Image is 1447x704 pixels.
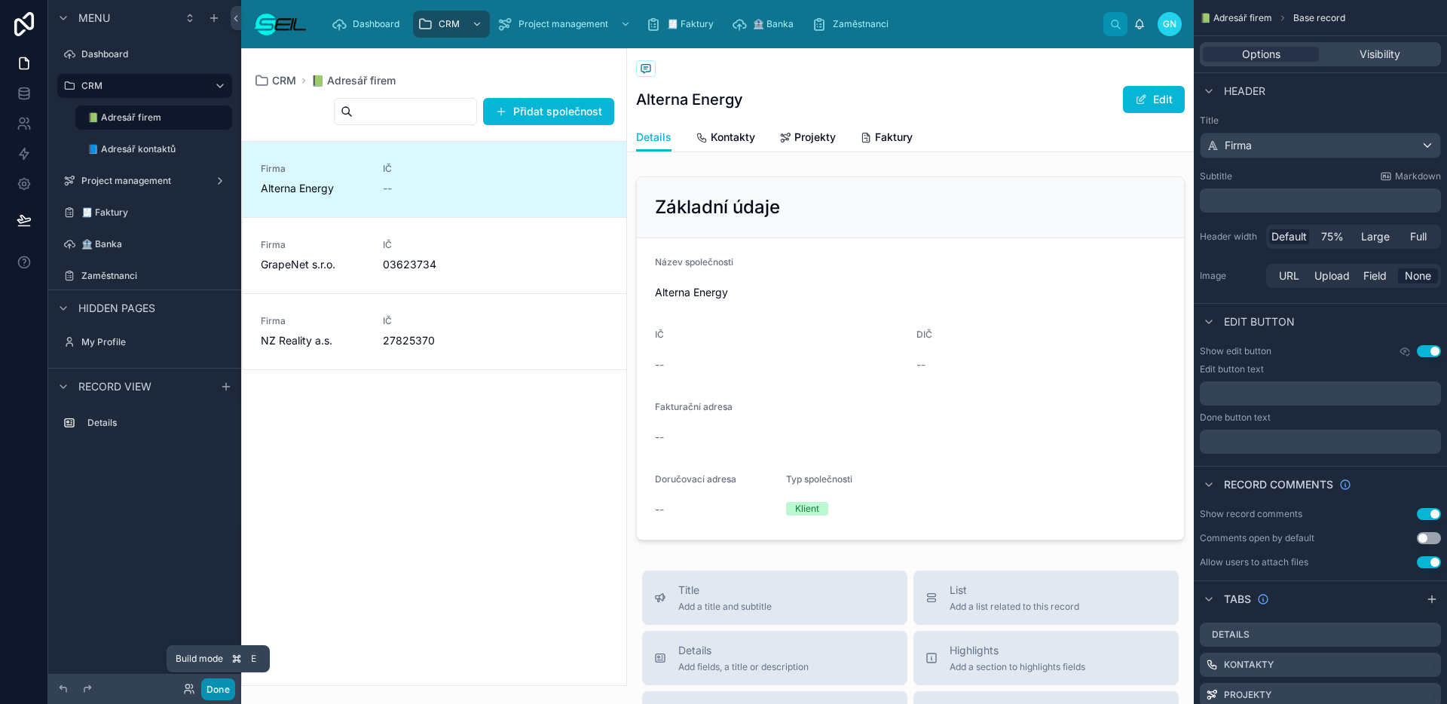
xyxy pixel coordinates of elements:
a: FirmaAlterna EnergyIČ-- [243,142,626,217]
label: Details [87,417,226,429]
label: Details [1212,629,1250,641]
span: Dashboard [353,18,399,30]
div: scrollable content [320,8,1103,41]
span: Details [636,130,671,145]
span: IČ [383,239,487,251]
span: Add a title and subtitle [678,601,772,613]
span: Firma [261,163,365,175]
label: Edit button text [1200,363,1264,375]
a: Dashboard [327,11,410,38]
span: IČ [383,315,487,327]
label: CRM [81,80,202,92]
span: Firma [261,239,365,251]
a: 🧾 Faktury [57,200,232,225]
a: Details [636,124,671,152]
span: Markdown [1395,170,1441,182]
div: scrollable content [48,404,241,450]
span: Tabs [1224,592,1251,607]
span: Menu [78,11,110,26]
a: Markdown [1380,170,1441,182]
button: ListAdd a list related to this record [913,571,1179,625]
a: CRM [413,11,490,38]
a: Dashboard [57,42,232,66]
label: 🧾 Faktury [81,207,229,219]
span: Project management [519,18,608,30]
span: Options [1242,47,1280,62]
a: Project management [57,169,232,193]
span: 📗 Adresář firem [1200,12,1272,24]
span: Build mode [176,653,223,665]
span: Upload [1314,268,1350,283]
label: Done button text [1200,412,1271,424]
label: Subtitle [1200,170,1232,182]
span: List [950,583,1079,598]
label: Kontakty [1224,659,1274,671]
span: E [247,653,259,665]
span: Title [678,583,772,598]
a: Kontakty [696,124,755,154]
span: Full [1410,229,1427,244]
label: 📘 Adresář kontaktů [87,143,229,155]
div: Allow users to attach files [1200,556,1308,568]
span: Highlights [950,643,1085,658]
a: FirmaNZ Reality a.s.IČ27825370 [243,293,626,369]
button: TitleAdd a title and subtitle [642,571,907,625]
a: Zaměstnanci [807,11,899,38]
span: Firma [1225,138,1252,153]
span: CRM [439,18,460,30]
span: Zaměstnanci [833,18,889,30]
a: 📗 Adresář firem [311,73,396,88]
label: Title [1200,115,1441,127]
span: Details [678,643,809,658]
div: scrollable content [1200,430,1441,454]
button: HighlightsAdd a section to highlights fields [913,631,1179,685]
div: scrollable content [1200,188,1441,213]
span: -- [383,181,392,196]
label: Image [1200,270,1260,282]
span: Record comments [1224,477,1333,492]
span: Firma [261,315,365,327]
span: 27825370 [383,333,487,348]
a: 🏦 Banka [727,11,804,38]
div: scrollable content [1200,381,1441,406]
label: Project management [81,175,208,187]
span: NZ Reality a.s. [261,333,365,348]
span: 🏦 Banka [753,18,794,30]
span: Add fields, a title or description [678,661,809,673]
a: Project management [493,11,638,38]
div: Show record comments [1200,508,1302,520]
span: Base record [1293,12,1345,24]
span: Kontakty [711,130,755,145]
a: 🧾 Faktury [641,11,724,38]
span: CRM [272,73,296,88]
a: CRM [254,73,296,88]
span: Alterna Energy [261,181,365,196]
label: Dashboard [81,48,229,60]
label: 📗 Adresář firem [87,112,223,124]
a: CRM [57,74,232,98]
a: 📗 Adresář firem [75,106,232,130]
span: Header [1224,84,1265,99]
span: 03623734 [383,257,487,272]
span: IČ [383,163,487,175]
span: None [1405,268,1431,283]
label: Zaměstnanci [81,270,229,282]
button: Edit [1123,86,1185,113]
a: Přidat společnost [483,98,614,125]
span: 75% [1321,229,1344,244]
a: 📘 Adresář kontaktů [75,137,232,161]
a: Zaměstnanci [57,264,232,288]
span: Field [1363,268,1387,283]
label: Header width [1200,231,1260,243]
div: Comments open by default [1200,532,1314,544]
button: Firma [1200,133,1441,158]
span: URL [1279,268,1299,283]
span: Add a list related to this record [950,601,1079,613]
label: Show edit button [1200,345,1271,357]
a: Projekty [779,124,836,154]
span: GN [1163,18,1176,30]
span: Faktury [875,130,913,145]
span: Projekty [794,130,836,145]
span: Default [1271,229,1307,244]
span: Edit button [1224,314,1295,329]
